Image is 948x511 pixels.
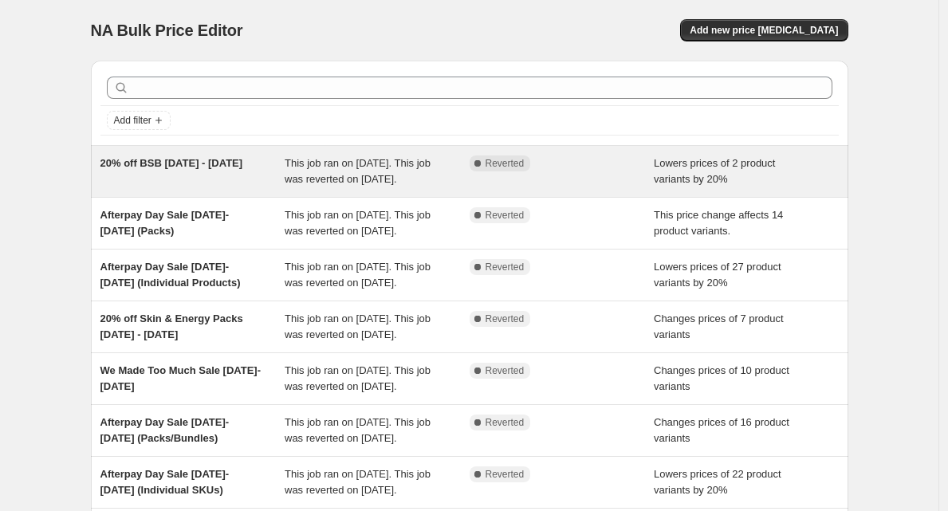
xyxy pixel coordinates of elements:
[486,209,525,222] span: Reverted
[654,312,784,340] span: Changes prices of 7 product variants
[285,416,431,444] span: This job ran on [DATE]. This job was reverted on [DATE].
[114,114,151,127] span: Add filter
[100,209,230,237] span: Afterpay Day Sale [DATE]-[DATE] (Packs)
[654,468,781,496] span: Lowers prices of 22 product variants by 20%
[654,416,789,444] span: Changes prices of 16 product variants
[654,157,775,185] span: Lowers prices of 2 product variants by 20%
[285,364,431,392] span: This job ran on [DATE]. This job was reverted on [DATE].
[486,157,525,170] span: Reverted
[100,312,243,340] span: 20% off Skin & Energy Packs [DATE] - [DATE]
[486,364,525,377] span: Reverted
[100,157,243,169] span: 20% off BSB [DATE] - [DATE]
[690,24,838,37] span: Add new price [MEDICAL_DATA]
[91,22,243,39] span: NA Bulk Price Editor
[285,261,431,289] span: This job ran on [DATE]. This job was reverted on [DATE].
[107,111,171,130] button: Add filter
[285,468,431,496] span: This job ran on [DATE]. This job was reverted on [DATE].
[100,468,230,496] span: Afterpay Day Sale [DATE]-[DATE] (Individual SKUs)
[100,261,241,289] span: Afterpay Day Sale [DATE]-[DATE] (Individual Products)
[285,157,431,185] span: This job ran on [DATE]. This job was reverted on [DATE].
[486,261,525,273] span: Reverted
[654,209,783,237] span: This price change affects 14 product variants.
[285,312,431,340] span: This job ran on [DATE]. This job was reverted on [DATE].
[486,416,525,429] span: Reverted
[486,468,525,481] span: Reverted
[100,416,230,444] span: Afterpay Day Sale [DATE]-[DATE] (Packs/Bundles)
[654,364,789,392] span: Changes prices of 10 product variants
[100,364,262,392] span: We Made Too Much Sale [DATE]-[DATE]
[285,209,431,237] span: This job ran on [DATE]. This job was reverted on [DATE].
[680,19,848,41] button: Add new price [MEDICAL_DATA]
[654,261,781,289] span: Lowers prices of 27 product variants by 20%
[486,312,525,325] span: Reverted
